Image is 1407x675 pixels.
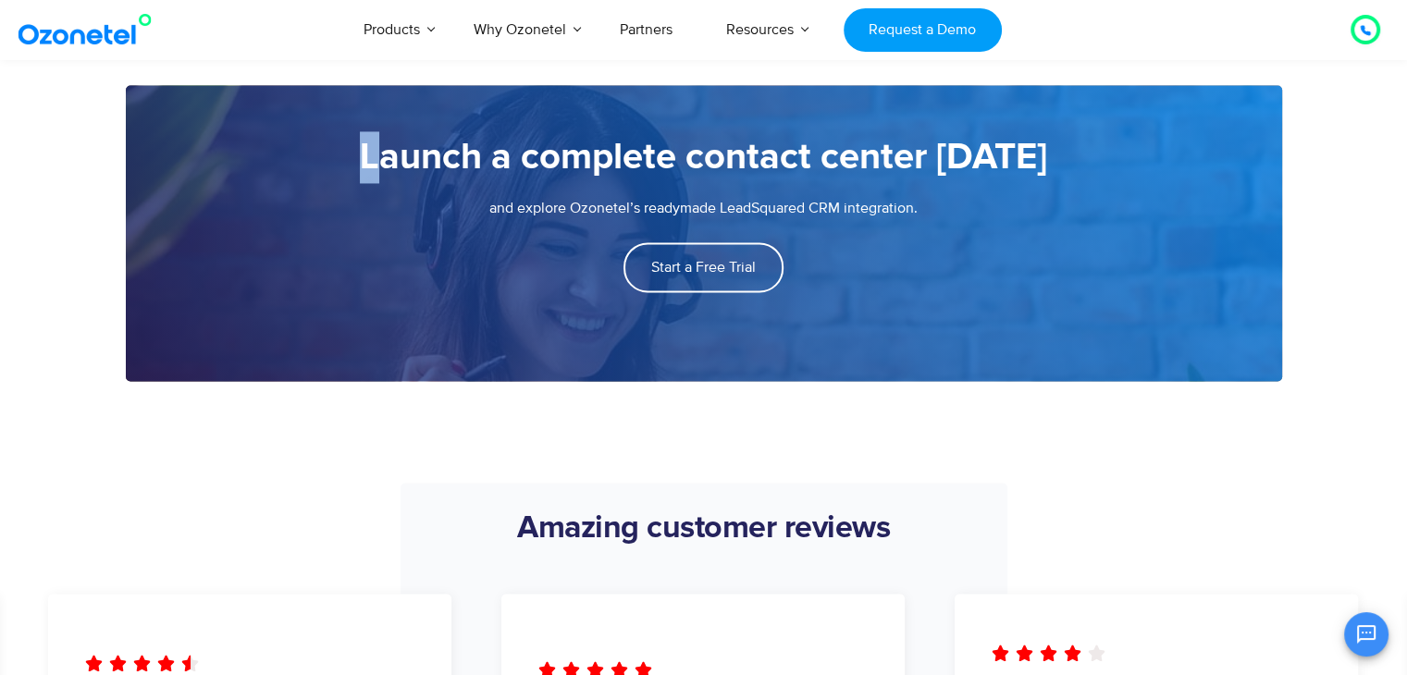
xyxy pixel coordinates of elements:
button: Open chat [1344,612,1388,657]
h5: Launch a complete contact center [DATE] [163,131,1245,183]
a: Request a Demo [844,8,1002,52]
p: and explore Ozonetel’s readymade LeadSquared CRM integration. [163,197,1245,219]
a: Start a Free Trial [623,242,784,292]
span: Start a Free Trial [651,260,756,275]
h2: Amazing customer reviews [14,510,1393,547]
